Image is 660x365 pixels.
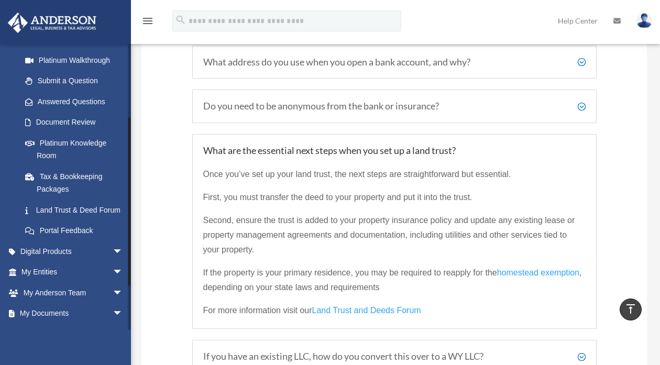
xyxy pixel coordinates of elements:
[5,13,100,33] img: Anderson Advisors Platinum Portal
[141,18,154,27] a: menu
[15,132,139,166] a: Platinum Knowledge Room
[203,351,586,362] h5: If you have an existing LLC, how do you convert this over to a WY LLC?
[15,91,139,112] a: Answered Questions
[7,262,139,283] a: My Entitiesarrow_drop_down
[7,303,139,324] a: My Documentsarrow_drop_down
[636,13,652,28] img: User Pic
[141,15,154,27] i: menu
[113,241,134,262] span: arrow_drop_down
[497,268,579,277] span: homestead exemption
[203,57,586,68] h5: What address do you use when you open a bank account, and why?
[497,268,579,282] a: homestead exemption
[15,200,139,220] a: Land Trust & Deed Forum
[7,241,139,262] a: Digital Productsarrow_drop_down
[15,112,139,133] a: Document Review
[15,50,139,71] a: Platinum Walkthrough
[113,303,134,325] span: arrow_drop_down
[620,298,642,320] a: vertical_align_top
[203,193,472,202] span: First, you must transfer the deed to your property and put it into the trust.
[113,324,134,345] span: arrow_drop_down
[15,166,139,200] a: Tax & Bookkeeping Packages
[203,170,511,179] span: Once you’ve set up your land trust, the next steps are straightforward but essential.
[203,268,582,292] span: , depending on your state laws and requirements
[203,216,575,254] span: Second, ensure the trust is added to your property insurance policy and update any existing lease...
[203,145,586,157] h5: What are the essential next steps when you set up a land trust?
[7,282,139,303] a: My Anderson Teamarrow_drop_down
[203,303,586,318] p: For more information visit our
[203,101,586,112] h5: Do you need to be anonymous from the bank or insurance?
[15,71,139,92] a: Submit a Question
[7,324,139,345] a: Online Learningarrow_drop_down
[113,282,134,304] span: arrow_drop_down
[624,303,637,315] i: vertical_align_top
[113,262,134,283] span: arrow_drop_down
[203,268,497,277] span: If the property is your primary residence, you may be required to reapply for the
[15,220,139,241] a: Portal Feedback
[175,14,186,26] i: search
[312,306,421,320] a: Land Trust and Deeds Forum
